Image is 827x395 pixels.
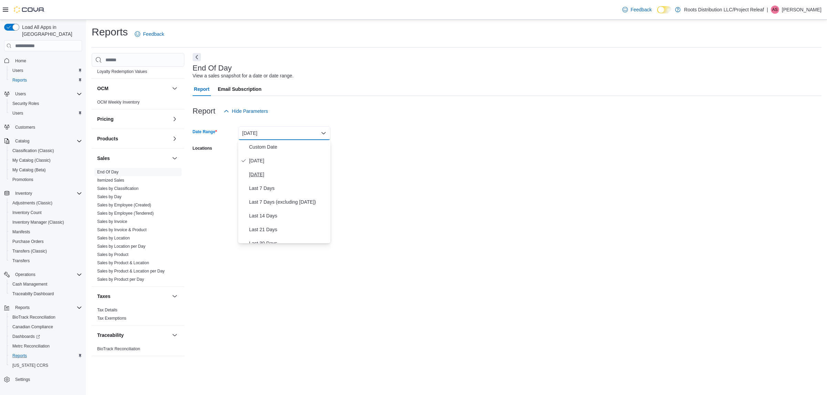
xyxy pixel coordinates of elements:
[97,202,151,208] span: Sales by Employee (Created)
[10,237,47,246] a: Purchase Orders
[249,212,328,220] span: Last 14 Days
[7,341,85,351] button: Metrc Reconciliation
[7,217,85,227] button: Inventory Manager (Classic)
[12,291,54,297] span: Traceabilty Dashboard
[97,99,140,105] span: OCM Weekly Inventory
[10,66,82,75] span: Users
[1,55,85,65] button: Home
[10,290,82,298] span: Traceabilty Dashboard
[1,89,85,99] button: Users
[12,363,48,368] span: [US_STATE] CCRS
[7,108,85,118] button: Users
[12,123,82,131] span: Customers
[7,351,85,361] button: Reports
[10,209,82,217] span: Inventory Count
[12,258,30,264] span: Transfers
[7,66,85,75] button: Users
[97,116,169,122] button: Pricing
[12,270,82,279] span: Operations
[97,227,146,233] span: Sales by Invoice & Product
[10,290,57,298] a: Traceabilty Dashboard
[10,199,55,207] a: Adjustments (Classic)
[97,211,154,216] a: Sales by Employee (Tendered)
[10,313,82,321] span: BioTrack Reconciliation
[12,77,27,83] span: Reports
[97,236,130,241] a: Sales by Location
[7,156,85,165] button: My Catalog (Classic)
[249,239,328,247] span: Last 30 Days
[97,219,127,224] a: Sales by Invoice
[97,316,126,321] span: Tax Exemptions
[10,332,82,341] span: Dashboards
[194,82,210,96] span: Report
[12,56,82,65] span: Home
[97,85,109,92] h3: OCM
[10,109,82,117] span: Users
[10,76,30,84] a: Reports
[12,137,82,145] span: Catalog
[15,91,26,97] span: Users
[782,6,821,14] p: [PERSON_NAME]
[620,3,654,17] a: Feedback
[171,84,179,93] button: OCM
[221,104,271,118] button: Hide Parameters
[249,143,328,151] span: Custom Date
[97,332,169,339] button: Traceability
[15,305,30,310] span: Reports
[10,237,82,246] span: Purchase Orders
[7,198,85,208] button: Adjustments (Classic)
[12,375,33,384] a: Settings
[1,122,85,132] button: Customers
[7,332,85,341] a: Dashboards
[193,53,201,61] button: Next
[97,155,169,162] button: Sales
[10,218,67,226] a: Inventory Manager (Classic)
[97,178,124,183] a: Itemized Sales
[12,137,32,145] button: Catalog
[97,186,139,191] a: Sales by Classification
[7,227,85,237] button: Manifests
[772,6,778,14] span: AS
[10,332,43,341] a: Dashboards
[1,270,85,279] button: Operations
[12,343,50,349] span: Metrc Reconciliation
[10,342,82,350] span: Metrc Reconciliation
[10,257,32,265] a: Transfers
[12,353,27,359] span: Reports
[97,85,169,92] button: OCM
[97,244,145,249] span: Sales by Location per Day
[1,189,85,198] button: Inventory
[97,155,110,162] h3: Sales
[12,177,33,182] span: Promotions
[10,228,33,236] a: Manifests
[10,156,82,164] span: My Catalog (Classic)
[92,345,184,356] div: Traceability
[12,303,32,312] button: Reports
[97,186,139,191] span: Sales by Classification
[97,268,165,274] span: Sales by Product & Location per Day
[249,198,328,206] span: Last 7 Days (excluding [DATE])
[12,148,54,153] span: Classification (Classic)
[1,136,85,146] button: Catalog
[97,219,127,224] span: Sales by Invoice
[10,76,82,84] span: Reports
[97,135,118,142] h3: Products
[10,342,52,350] a: Metrc Reconciliation
[92,168,184,286] div: Sales
[12,90,29,98] button: Users
[193,107,215,115] h3: Report
[7,208,85,217] button: Inventory Count
[12,303,82,312] span: Reports
[10,166,82,174] span: My Catalog (Beta)
[15,58,26,64] span: Home
[238,126,330,140] button: [DATE]
[97,346,140,352] span: BioTrack Reconciliation
[97,194,122,199] a: Sales by Day
[7,256,85,266] button: Transfers
[1,303,85,312] button: Reports
[15,377,30,382] span: Settings
[12,200,52,206] span: Adjustments (Classic)
[10,247,82,255] span: Transfers (Classic)
[132,27,167,41] a: Feedback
